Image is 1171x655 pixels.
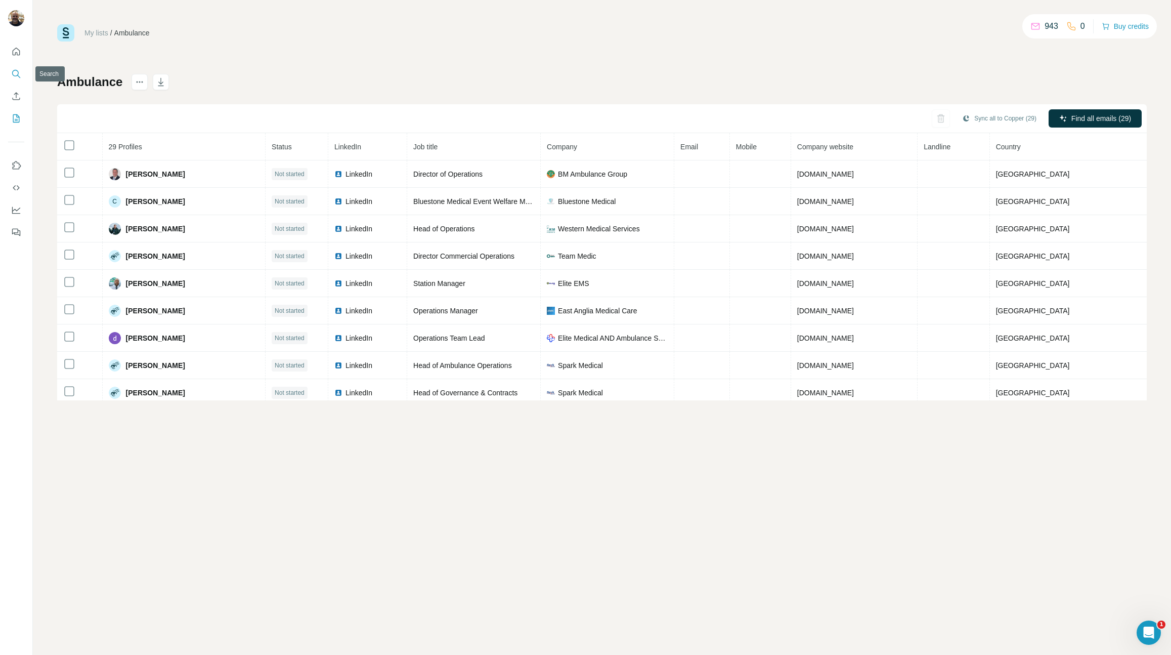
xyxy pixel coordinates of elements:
[797,334,854,342] span: [DOMAIN_NAME]
[413,143,438,151] span: Job title
[996,170,1070,178] span: [GEOGRAPHIC_DATA]
[8,87,24,105] button: Enrich CSV
[57,74,122,90] h1: Ambulance
[558,388,603,398] span: Spark Medical
[109,195,121,208] div: C
[334,225,342,233] img: LinkedIn logo
[132,74,148,90] button: actions
[680,143,698,151] span: Email
[126,196,185,207] span: [PERSON_NAME]
[126,251,185,261] span: [PERSON_NAME]
[345,333,372,343] span: LinkedIn
[797,170,854,178] span: [DOMAIN_NAME]
[109,305,121,317] img: Avatar
[334,143,361,151] span: LinkedIn
[8,10,24,26] img: Avatar
[996,307,1070,315] span: [GEOGRAPHIC_DATA]
[413,361,512,370] span: Head of Ambulance Operations
[413,389,517,397] span: Head of Governance & Contracts
[275,170,305,179] span: Not started
[558,196,616,207] span: Bluestone Medical
[8,156,24,175] button: Use Surfe on LinkedIn
[8,43,24,61] button: Quick start
[126,278,185,289] span: [PERSON_NAME]
[1045,20,1058,32] p: 943
[345,360,372,371] span: LinkedIn
[126,333,185,343] span: [PERSON_NAME]
[334,307,342,315] img: LinkedIn logo
[334,252,342,260] img: LinkedIn logo
[558,360,603,371] span: Spark Medical
[413,279,465,288] span: Station Manager
[996,197,1070,206] span: [GEOGRAPHIC_DATA]
[8,65,24,83] button: Search
[334,334,342,342] img: LinkedIn logo
[413,170,483,178] span: Director of Operations
[345,278,372,289] span: LinkedIn
[126,360,185,371] span: [PERSON_NAME]
[334,361,342,370] img: LinkedIn logo
[334,197,342,206] img: LinkedIn logo
[924,143,950,151] span: Landline
[547,334,555,342] img: company-logo
[109,277,121,290] img: Avatar
[8,223,24,241] button: Feedback
[8,109,24,128] button: My lists
[558,251,596,261] span: Team Medic
[8,179,24,197] button: Use Surfe API
[1071,113,1131,124] span: Find all emails (29)
[996,279,1070,288] span: [GEOGRAPHIC_DATA]
[547,197,555,206] img: company-logo
[1157,621,1165,629] span: 1
[345,224,372,234] span: LinkedIn
[272,143,292,151] span: Status
[547,225,555,233] img: company-logo
[334,170,342,178] img: LinkedIn logo
[547,361,555,370] img: company-logo
[109,332,121,344] img: Avatar
[275,197,305,206] span: Not started
[109,168,121,180] img: Avatar
[797,279,854,288] span: [DOMAIN_NAME]
[996,252,1070,260] span: [GEOGRAPHIC_DATA]
[345,306,372,316] span: LinkedIn
[109,143,142,151] span: 29 Profiles
[996,334,1070,342] span: [GEOGRAPHIC_DATA]
[996,361,1070,370] span: [GEOGRAPHIC_DATA]
[334,279,342,288] img: LinkedIn logo
[275,334,305,343] span: Not started
[558,333,668,343] span: Elite Medical AND Ambulance Services
[109,223,121,235] img: Avatar
[797,225,854,233] span: [DOMAIN_NAME]
[558,169,627,179] span: BM Ambulance Group
[334,389,342,397] img: LinkedIn logo
[797,389,854,397] span: [DOMAIN_NAME]
[547,170,555,178] img: company-logo
[345,169,372,179] span: LinkedIn
[126,388,185,398] span: [PERSON_NAME]
[275,224,305,233] span: Not started
[547,252,555,260] img: company-logo
[275,252,305,261] span: Not started
[114,28,150,38] div: Ambulance
[413,252,514,260] span: Director Commercial Operations
[558,306,637,316] span: East Anglia Medical Care
[413,225,474,233] span: Head of Operations
[84,29,108,37] a: My lists
[345,251,372,261] span: LinkedIn
[1080,20,1085,32] p: 0
[413,307,478,315] span: Operations Manager
[547,279,555,288] img: company-logo
[955,111,1044,126] button: Sync all to Copper (29)
[109,250,121,262] img: Avatar
[1137,621,1161,645] iframe: Intercom live chat
[797,197,854,206] span: [DOMAIN_NAME]
[126,306,185,316] span: [PERSON_NAME]
[109,387,121,399] img: Avatar
[126,169,185,179] span: [PERSON_NAME]
[797,361,854,370] span: [DOMAIN_NAME]
[797,143,853,151] span: Company website
[275,279,305,288] span: Not started
[547,389,555,397] img: company-logo
[57,24,74,42] img: Surfe Logo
